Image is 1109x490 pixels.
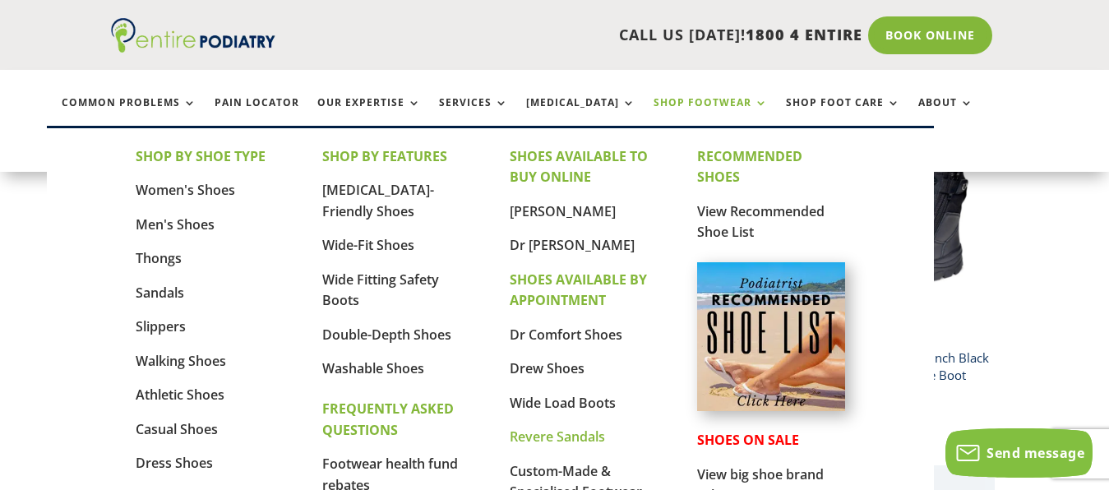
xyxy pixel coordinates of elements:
[786,97,900,132] a: Shop Foot Care
[322,400,454,439] strong: FREQUENTLY ASKED QUESTIONS
[945,428,1093,478] button: Send message
[322,147,447,165] strong: SHOP BY FEATURES
[510,270,647,310] strong: SHOES AVAILABLE BY APPOINTMENT
[322,326,451,344] a: Double-Depth Shoes
[510,236,635,254] a: Dr [PERSON_NAME]
[697,147,802,187] strong: RECOMMENDED SHOES
[746,25,862,44] span: 1800 4 ENTIRE
[136,284,184,302] a: Sandals
[312,25,862,46] p: CALL US [DATE]!
[136,147,266,165] strong: SHOP BY SHOE TYPE
[510,394,616,412] a: Wide Load Boots
[136,181,235,199] a: Women's Shoes
[510,326,622,344] a: Dr Comfort Shoes
[510,359,585,377] a: Drew Shoes
[868,16,992,54] a: Book Online
[987,444,1084,462] span: Send message
[322,359,424,377] a: Washable Shoes
[697,431,799,449] strong: SHOES ON SALE
[439,97,508,132] a: Services
[510,202,616,220] a: [PERSON_NAME]
[136,454,213,472] a: Dress Shoes
[136,215,215,233] a: Men's Shoes
[136,317,186,335] a: Slippers
[510,147,648,187] strong: SHOES AVAILABLE TO BUY ONLINE
[136,420,218,438] a: Casual Shoes
[322,181,434,220] a: [MEDICAL_DATA]-Friendly Shoes
[322,270,439,310] a: Wide Fitting Safety Boots
[136,352,226,370] a: Walking Shoes
[136,386,224,404] a: Athletic Shoes
[62,97,196,132] a: Common Problems
[654,97,768,132] a: Shop Footwear
[697,202,825,242] a: View Recommended Shoe List
[697,398,845,414] a: Podiatrist Recommended Shoe List Australia
[111,18,275,53] img: logo (1)
[322,236,414,254] a: Wide-Fit Shoes
[510,428,605,446] a: Revere Sandals
[918,97,973,132] a: About
[136,249,182,267] a: Thongs
[526,97,635,132] a: [MEDICAL_DATA]
[317,97,421,132] a: Our Expertise
[111,39,275,56] a: Entire Podiatry
[215,97,299,132] a: Pain Locator
[697,262,845,410] img: podiatrist-recommended-shoe-list-australia-entire-podiatry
